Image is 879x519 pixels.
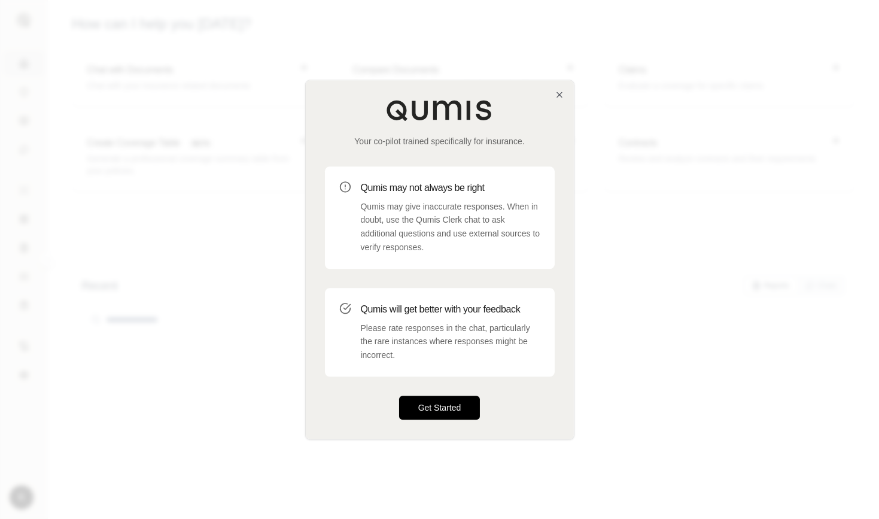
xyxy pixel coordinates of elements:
[325,135,555,147] p: Your co-pilot trained specifically for insurance.
[386,99,494,121] img: Qumis Logo
[399,396,480,420] button: Get Started
[361,302,540,317] h3: Qumis will get better with your feedback
[361,200,540,254] p: Qumis may give inaccurate responses. When in doubt, use the Qumis Clerk chat to ask additional qu...
[361,181,540,195] h3: Qumis may not always be right
[361,321,540,362] p: Please rate responses in the chat, particularly the rare instances where responses might be incor...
